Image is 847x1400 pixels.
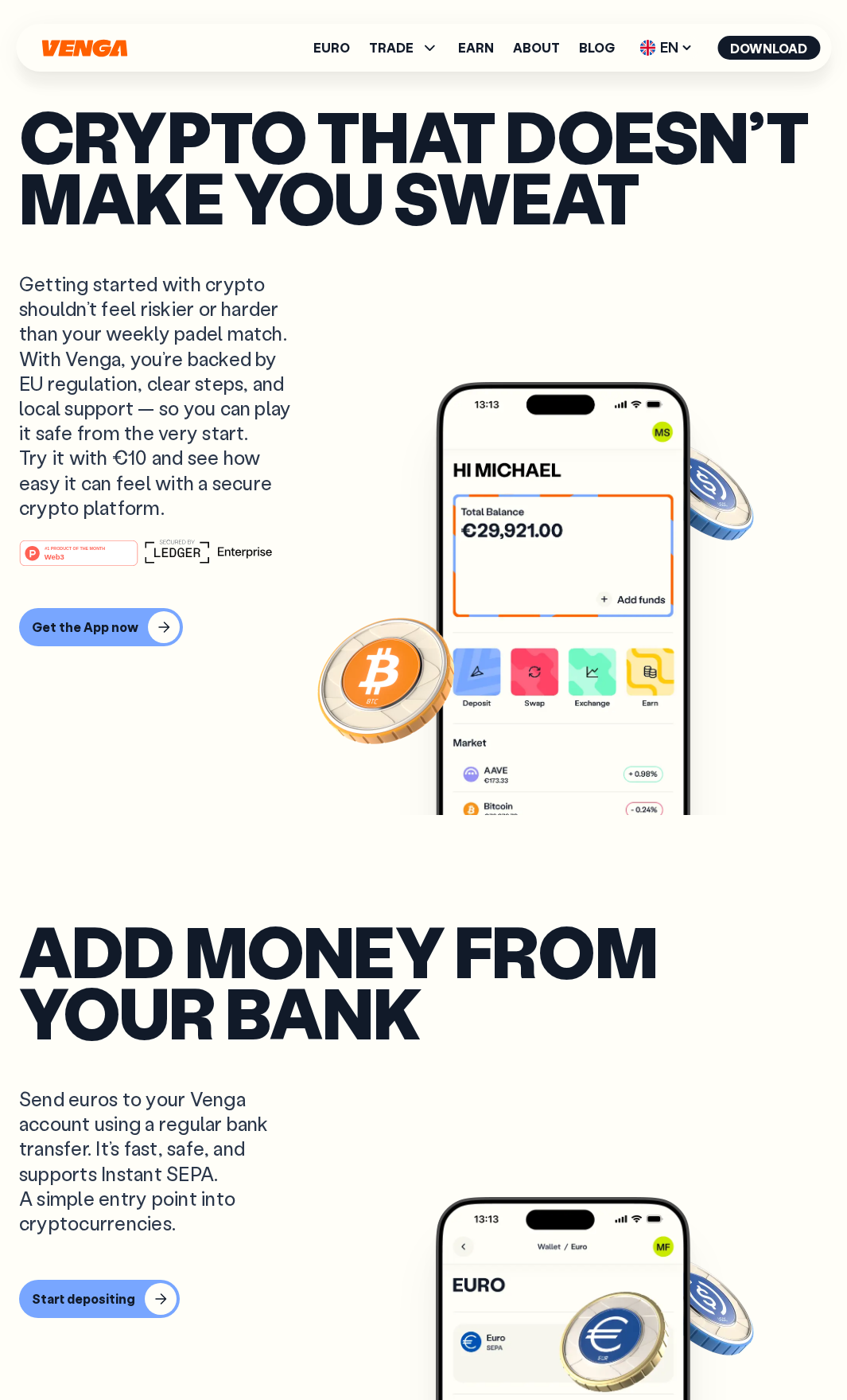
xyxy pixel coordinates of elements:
[643,1249,757,1363] img: Solana
[45,552,64,561] tspan: Web3
[19,1086,305,1235] p: Send euros to your Venga account using a regular bank transfer. It’s fast, safe, and supports Ins...
[19,549,138,570] a: #1 PRODUCT OF THE MONTHWeb3
[19,105,828,227] h1: Crypto that doesn’t make you sweat
[436,382,690,915] img: Venga app preview
[45,546,105,551] tspan: #1 PRODUCT OF THE MONTH
[32,1291,135,1307] div: Start depositing
[32,619,138,635] div: Get the App now
[458,41,494,54] a: Earn
[19,271,305,520] p: Getting started with crypto shouldn’t feel riskier or harder than your weekly padel match. With V...
[314,608,457,751] img: Bitcoin
[643,434,757,548] img: Solana
[717,36,820,60] button: Download
[19,608,178,646] a: Get the App now
[19,1280,180,1318] button: Start depositing
[19,920,657,1042] h1: Add money from your bank
[369,38,439,57] span: TRADE
[19,608,183,646] button: Get the App now
[639,40,655,56] img: flag-uk
[634,35,698,60] span: EN
[19,1280,178,1318] a: Start depositing
[579,41,615,54] a: Blog
[513,41,560,54] a: About
[369,41,414,54] span: TRADE
[40,39,129,57] svg: Home
[313,41,350,54] a: Euro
